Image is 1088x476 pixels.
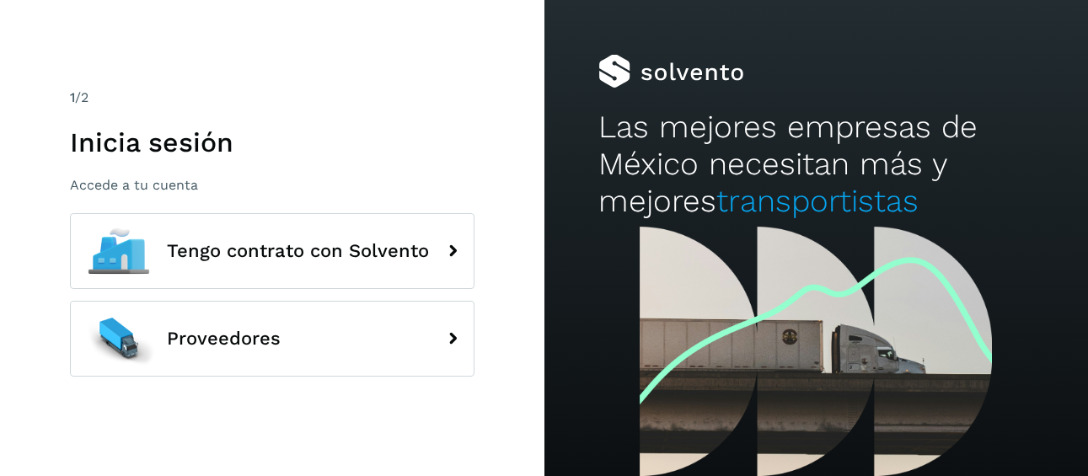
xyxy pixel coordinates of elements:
[167,329,281,349] span: Proveedores
[70,89,75,105] span: 1
[70,126,474,158] h1: Inicia sesión
[70,177,474,193] p: Accede a tu cuenta
[70,213,474,289] button: Tengo contrato con Solvento
[716,183,919,219] span: transportistas
[70,301,474,377] button: Proveedores
[70,88,474,108] div: /2
[167,241,429,261] span: Tengo contrato con Solvento
[598,109,1033,221] h2: Las mejores empresas de México necesitan más y mejores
